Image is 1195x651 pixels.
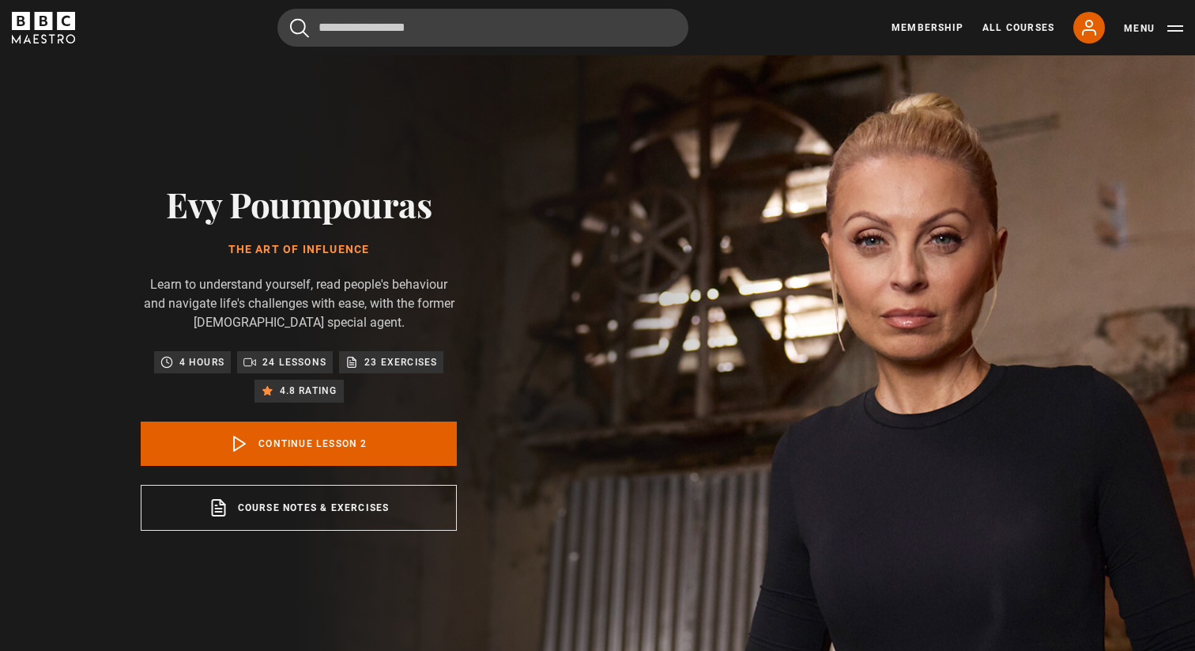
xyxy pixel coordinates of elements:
[262,354,326,370] p: 24 lessons
[1124,21,1183,36] button: Toggle navigation
[141,422,457,466] a: Continue lesson 2
[141,244,457,256] h1: The Art of Influence
[892,21,963,35] a: Membership
[290,18,309,38] button: Submit the search query
[141,485,457,531] a: Course notes & exercises
[141,275,457,332] p: Learn to understand yourself, read people's behaviour and navigate life's challenges with ease, w...
[277,9,688,47] input: Search
[280,383,337,399] p: 4.8 rating
[982,21,1054,35] a: All Courses
[179,354,224,370] p: 4 hours
[364,354,437,370] p: 23 exercises
[141,184,457,224] h2: Evy Poumpouras
[12,12,75,44] svg: BBC Maestro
